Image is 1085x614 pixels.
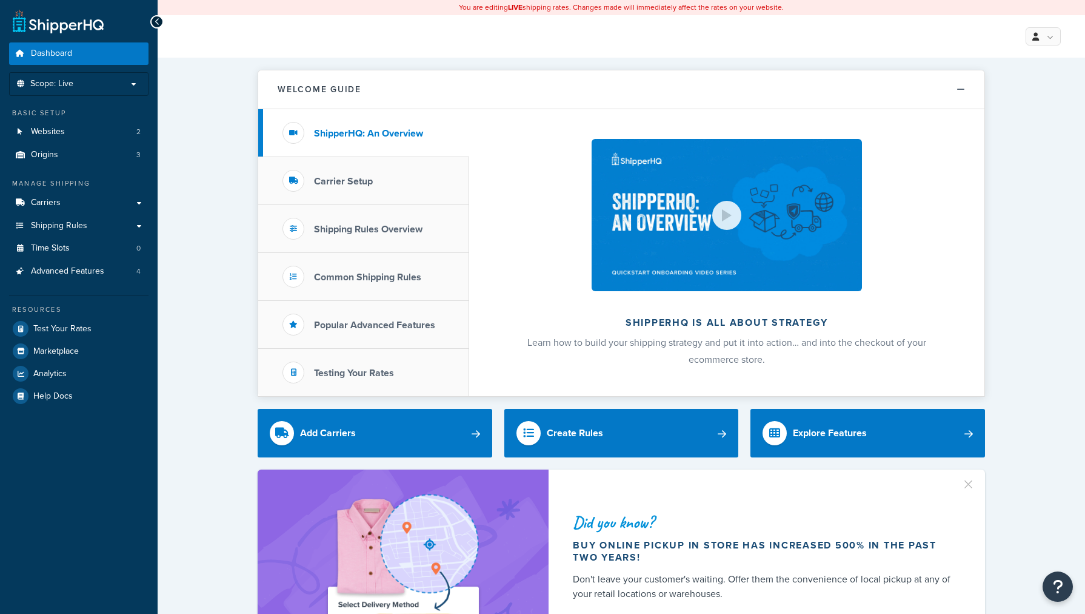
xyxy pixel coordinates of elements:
[314,128,423,139] h3: ShipperHQ: An Overview
[9,260,149,283] li: Advanced Features
[33,346,79,357] span: Marketplace
[31,198,61,208] span: Carriers
[31,150,58,160] span: Origins
[31,266,104,277] span: Advanced Features
[9,192,149,214] a: Carriers
[504,409,739,457] a: Create Rules
[33,391,73,402] span: Help Docs
[793,425,867,442] div: Explore Features
[9,121,149,143] li: Websites
[9,260,149,283] a: Advanced Features4
[31,221,87,231] span: Shipping Rules
[314,272,421,283] h3: Common Shipping Rules
[314,320,435,331] h3: Popular Advanced Features
[314,176,373,187] h3: Carrier Setup
[573,514,956,531] div: Did you know?
[508,2,522,13] b: LIVE
[9,42,149,65] a: Dashboard
[9,340,149,362] a: Marketplace
[31,127,65,137] span: Websites
[592,139,862,291] img: ShipperHQ is all about strategy
[33,369,67,379] span: Analytics
[1043,572,1073,602] button: Open Resource Center
[31,243,70,254] span: Time Slots
[9,108,149,118] div: Basic Setup
[9,121,149,143] a: Websites2
[300,425,356,442] div: Add Carriers
[9,318,149,340] a: Test Your Rates
[136,150,141,160] span: 3
[9,363,149,385] a: Analytics
[31,49,72,59] span: Dashboard
[314,368,394,379] h3: Testing Your Rates
[136,266,141,277] span: 4
[258,409,492,457] a: Add Carriers
[501,317,952,328] h2: ShipperHQ is all about strategy
[136,127,141,137] span: 2
[9,237,149,260] a: Time Slots0
[9,178,149,189] div: Manage Shipping
[9,215,149,237] a: Shipping Rules
[258,70,984,109] button: Welcome Guide
[9,385,149,407] a: Help Docs
[278,85,361,94] h2: Welcome Guide
[547,425,603,442] div: Create Rules
[9,144,149,166] a: Origins3
[9,305,149,315] div: Resources
[573,539,956,564] div: Buy online pickup in store has increased 500% in the past two years!
[573,572,956,601] div: Don't leave your customer's waiting. Offer them the convenience of local pickup at any of your re...
[136,243,141,254] span: 0
[527,336,926,366] span: Learn how to build your shipping strategy and put it into action… and into the checkout of your e...
[9,237,149,260] li: Time Slots
[9,144,149,166] li: Origins
[314,224,422,235] h3: Shipping Rules Overview
[750,409,985,457] a: Explore Features
[33,324,92,334] span: Test Your Rates
[30,79,73,89] span: Scope: Live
